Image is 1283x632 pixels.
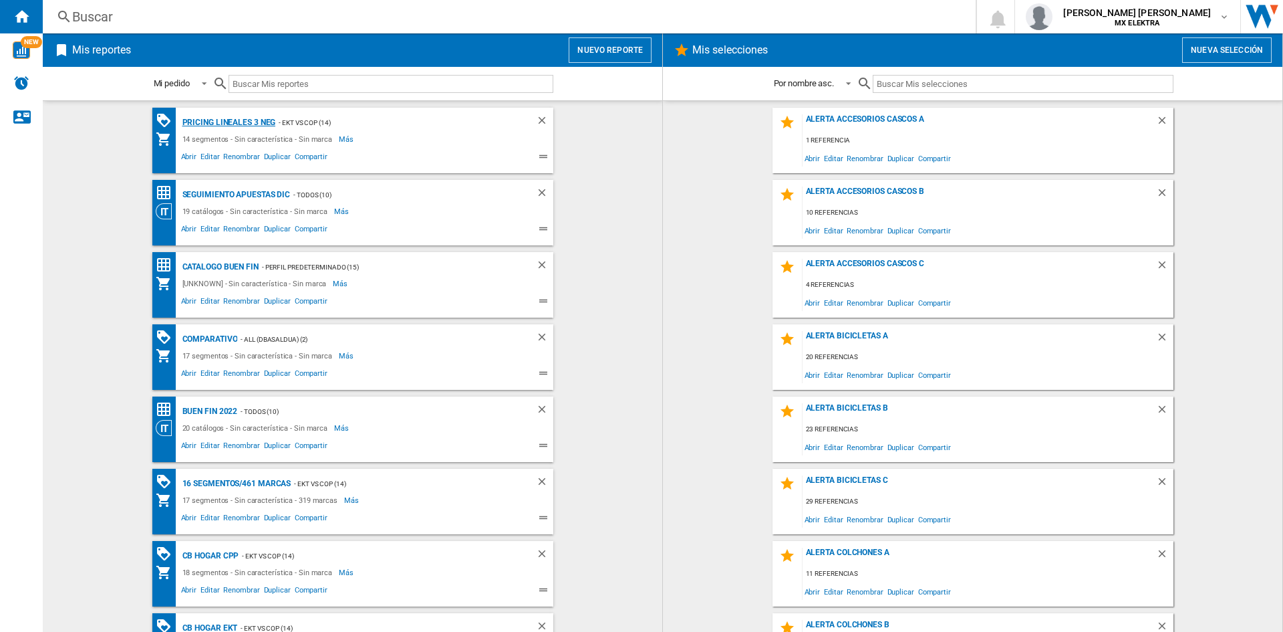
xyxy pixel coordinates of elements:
[803,476,1156,494] div: Alerta Bicicletas C
[179,439,199,455] span: Abrir
[845,583,885,601] span: Renombrar
[333,276,349,292] span: Más
[803,132,1173,149] div: 1 referencia
[221,150,261,167] span: Renombrar
[803,294,823,312] span: Abrir
[229,75,553,93] input: Buscar Mis reportes
[845,510,885,528] span: Renombrar
[916,583,953,601] span: Compartir
[803,259,1156,277] div: Alerta Accesorios Cascos C
[822,366,845,384] span: Editar
[239,548,509,564] div: - EKT vs Cop (14)
[885,294,916,312] span: Duplicar
[179,276,333,292] div: [UNKNOWN] - Sin característica - Sin marca
[334,203,351,219] span: Más
[803,510,823,528] span: Abrir
[198,223,221,239] span: Editar
[198,367,221,383] span: Editar
[198,584,221,600] span: Editar
[156,420,179,436] div: Visión Categoría
[536,187,553,203] div: Borrar
[262,367,293,383] span: Duplicar
[293,512,329,528] span: Compartir
[179,564,339,581] div: 18 segmentos - Sin característica - Sin marca
[916,366,953,384] span: Compartir
[803,349,1173,366] div: 20 referencias
[916,438,953,456] span: Compartir
[885,149,916,167] span: Duplicar
[221,367,261,383] span: Renombrar
[1156,259,1173,277] div: Borrar
[21,36,42,48] span: NEW
[803,277,1173,294] div: 4 referencias
[803,221,823,239] span: Abrir
[179,367,199,383] span: Abrir
[237,403,509,420] div: - Todos (10)
[873,75,1173,93] input: Buscar Mis selecciones
[822,510,845,528] span: Editar
[198,512,221,528] span: Editar
[845,221,885,239] span: Renombrar
[803,566,1173,583] div: 11 referencias
[156,348,179,364] div: Mi colección
[179,492,344,508] div: 17 segmentos - Sin característica - 319 marcas
[262,584,293,600] span: Duplicar
[221,295,261,311] span: Renombrar
[156,401,179,418] div: Matriz de precios
[262,150,293,167] span: Duplicar
[803,583,823,601] span: Abrir
[916,149,953,167] span: Compartir
[262,295,293,311] span: Duplicar
[334,420,351,436] span: Más
[156,546,179,562] div: Matriz de PROMOCIONES
[259,259,509,276] div: - Perfil predeterminado (15)
[156,276,179,292] div: Mi colección
[1156,187,1173,205] div: Borrar
[293,150,329,167] span: Compartir
[13,75,29,91] img: alerts-logo.svg
[290,187,509,203] div: - Todos (10)
[156,112,179,129] div: Matriz de PROMOCIONES
[1156,548,1173,566] div: Borrar
[156,203,179,219] div: Visión Categoría
[803,403,1156,421] div: Alerta Bicicletas B
[822,221,845,239] span: Editar
[156,329,179,346] div: Matriz de PROMOCIONES
[803,438,823,456] span: Abrir
[156,473,179,490] div: Matriz de PROMOCIONES
[803,366,823,384] span: Abrir
[1156,403,1173,421] div: Borrar
[198,295,221,311] span: Editar
[690,37,771,63] h2: Mis selecciones
[885,366,916,384] span: Duplicar
[344,492,361,508] span: Más
[156,257,179,274] div: Matriz de precios
[156,492,179,508] div: Mi colección
[198,150,221,167] span: Editar
[339,564,355,581] span: Más
[536,331,553,348] div: Borrar
[156,564,179,581] div: Mi colección
[339,348,355,364] span: Más
[536,259,553,276] div: Borrar
[179,512,199,528] span: Abrir
[803,149,823,167] span: Abrir
[885,583,916,601] span: Duplicar
[1063,6,1211,19] span: [PERSON_NAME] [PERSON_NAME]
[916,510,953,528] span: Compartir
[1026,3,1052,30] img: profile.jpg
[1156,114,1173,132] div: Borrar
[822,294,845,312] span: Editar
[916,221,953,239] span: Compartir
[262,512,293,528] span: Duplicar
[845,294,885,312] span: Renombrar
[262,223,293,239] span: Duplicar
[1156,331,1173,349] div: Borrar
[154,78,190,88] div: Mi pedido
[179,187,291,203] div: Seguimiento Apuestas Dic
[179,420,335,436] div: 20 catálogos - Sin característica - Sin marca
[293,223,329,239] span: Compartir
[803,331,1156,349] div: Alerta Bicicletas A
[275,114,509,131] div: - EKT vs Cop (14)
[179,203,335,219] div: 19 catálogos - Sin característica - Sin marca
